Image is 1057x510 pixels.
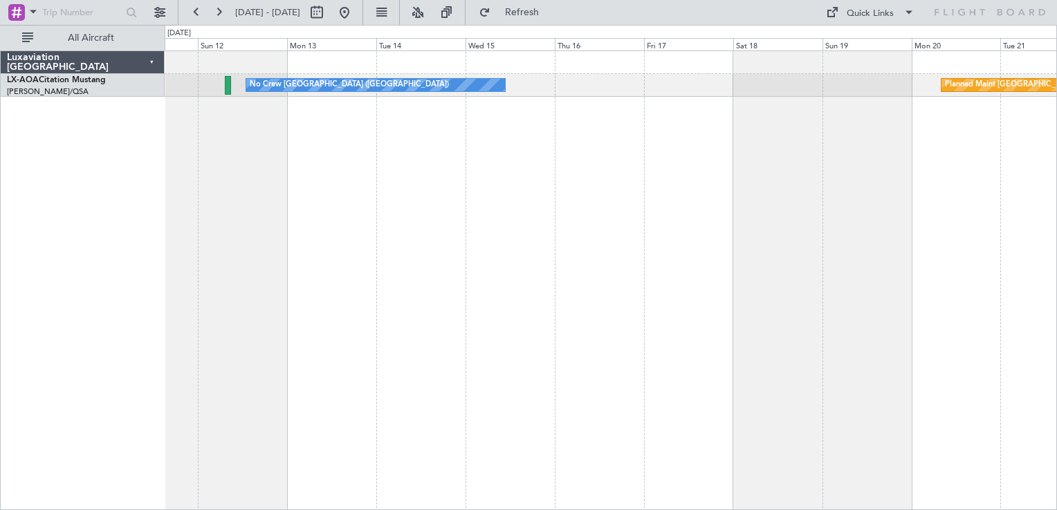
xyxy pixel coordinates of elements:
span: [DATE] - [DATE] [235,6,300,19]
div: Thu 16 [555,38,644,50]
div: Quick Links [847,7,894,21]
a: [PERSON_NAME]/QSA [7,86,89,97]
button: All Aircraft [15,27,150,49]
span: LX-AOA [7,76,39,84]
span: Refresh [493,8,551,17]
div: Sun 12 [198,38,287,50]
div: [DATE] [167,28,191,39]
div: Fri 17 [644,38,733,50]
div: Tue 14 [376,38,466,50]
div: Sat 18 [733,38,822,50]
div: No Crew [GEOGRAPHIC_DATA] ([GEOGRAPHIC_DATA]) [250,75,449,95]
input: Trip Number [42,2,122,23]
div: Sun 19 [822,38,912,50]
div: Mon 13 [287,38,376,50]
div: Wed 15 [466,38,555,50]
span: All Aircraft [36,33,146,43]
button: Refresh [472,1,555,23]
a: LX-AOACitation Mustang [7,76,106,84]
div: Mon 20 [912,38,1001,50]
button: Quick Links [819,1,921,23]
